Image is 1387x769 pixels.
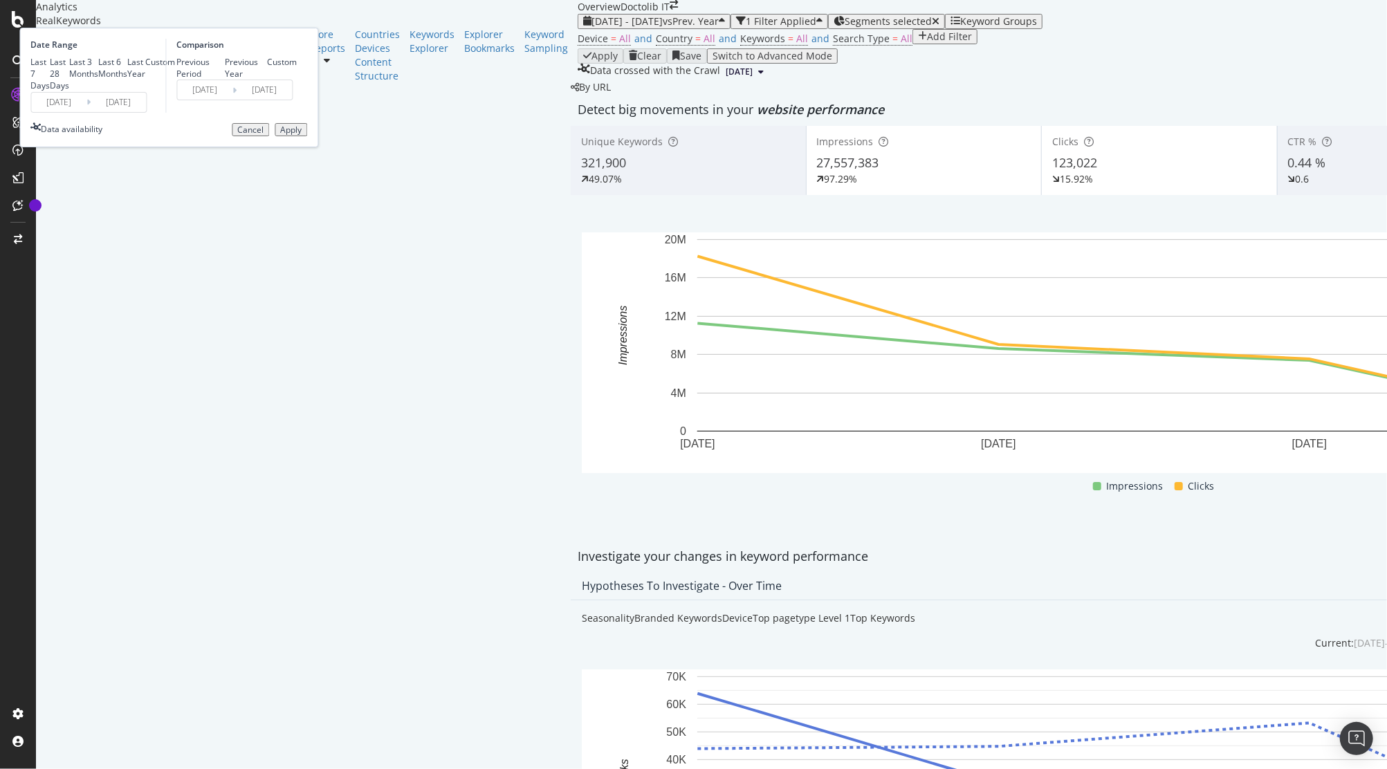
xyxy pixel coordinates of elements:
[1315,636,1354,650] div: Current:
[464,28,515,55] a: Explorer Bookmarks
[1060,172,1093,186] div: 15.92%
[722,611,753,625] div: Device
[176,39,297,50] div: Comparison
[811,32,829,45] span: and
[680,425,686,437] text: 0
[581,154,626,171] span: 321,900
[579,80,611,93] span: By URL
[927,31,972,42] div: Add Filter
[237,125,264,135] div: Cancel
[912,29,977,44] button: Add Filter
[1296,172,1310,186] div: 0.6
[753,611,850,625] div: Top pagetype Level 1
[707,48,838,64] button: Switch to Advanced Mode
[713,50,832,62] div: Switch to Advanced Mode
[30,39,162,50] div: Date Range
[788,32,793,45] span: =
[524,28,568,55] div: Keyword Sampling
[634,611,722,625] div: Branded Keywords
[275,123,307,137] button: Apply
[833,32,890,45] span: Search Type
[665,272,686,284] text: 16M
[667,754,687,766] text: 40K
[145,56,175,68] div: Custom
[981,438,1016,450] text: [DATE]
[680,50,701,62] div: Save
[1288,135,1317,148] span: CTR %
[817,154,879,171] span: 27,557,383
[581,135,663,148] span: Unique Keywords
[671,387,686,399] text: 4M
[582,579,782,593] div: Hypotheses to Investigate - Over Time
[637,50,661,62] div: Clear
[618,306,630,365] text: Impressions
[663,15,719,28] span: vs Prev. Year
[850,611,915,625] div: Top Keywords
[828,14,945,29] button: Segments selected
[719,32,737,45] span: and
[720,64,769,80] button: [DATE]
[945,14,1042,29] button: Keyword Groups
[355,69,400,83] a: Structure
[667,698,687,710] text: 60K
[50,56,69,91] div: Last 28 Days
[665,311,686,322] text: 12M
[232,123,269,137] button: Cancel
[30,56,50,91] div: Last 7 Days
[177,80,232,100] input: Start Date
[619,32,631,45] span: All
[757,101,884,118] span: website performance
[410,28,454,55] a: Keywords Explorer
[69,56,98,80] div: Last 3 Months
[36,14,578,28] div: RealKeywords
[225,56,268,80] div: Previous Year
[1340,722,1373,755] div: Open Intercom Messenger
[1052,135,1078,148] span: Clicks
[355,41,400,55] a: Devices
[280,125,302,135] div: Apply
[740,32,785,45] span: Keywords
[355,55,400,69] a: Content
[309,28,345,55] a: More Reports
[355,28,400,41] a: Countries
[98,56,127,80] div: Last 6 Months
[267,56,297,68] div: Custom
[589,172,622,186] div: 49.07%
[127,56,145,80] div: Last Year
[671,349,686,360] text: 8M
[825,172,858,186] div: 97.29%
[901,32,912,45] span: All
[237,80,292,100] input: End Date
[578,14,731,29] button: [DATE] - [DATE]vsPrev. Year
[1188,478,1215,494] span: Clicks
[41,123,102,135] div: Data availability
[1107,478,1164,494] span: Impressions
[176,56,225,80] div: Previous Period
[704,32,715,45] span: All
[571,80,611,94] div: legacy label
[591,50,618,62] div: Apply
[611,32,616,45] span: =
[582,611,634,625] div: Seasonality
[591,15,663,28] span: [DATE] - [DATE]
[667,671,687,683] text: 70K
[817,135,874,148] span: Impressions
[623,48,667,64] button: Clear
[726,66,753,78] span: 2025 Aug. 29th
[695,32,701,45] span: =
[590,64,720,80] div: Data crossed with the Crawl
[960,16,1037,27] div: Keyword Groups
[845,15,932,28] span: Segments selected
[796,32,808,45] span: All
